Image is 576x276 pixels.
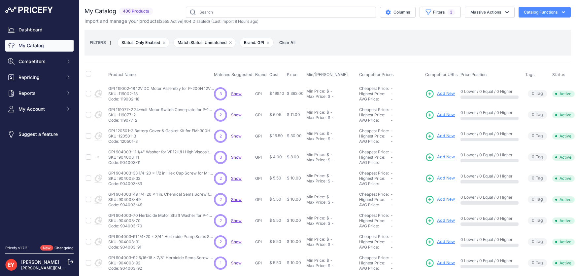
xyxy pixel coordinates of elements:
[359,234,389,239] a: Cheapest Price:
[287,112,300,117] span: $ 11.00
[231,91,242,96] a: Show
[359,86,389,91] a: Cheapest Price:
[552,175,575,182] span: Active
[329,131,332,136] div: -
[437,133,455,139] span: Add New
[359,213,389,218] a: Cheapest Price:
[231,218,242,223] a: Show
[287,154,299,159] span: $ 8.00
[5,56,74,67] button: Competitors
[255,197,267,202] p: GPI
[328,157,330,163] div: $
[85,7,116,16] h2: My Catalog
[255,112,267,118] p: GPI
[330,200,334,205] div: -
[106,41,115,45] small: |
[391,213,393,218] span: -
[359,223,391,229] div: AVG Price:
[425,174,455,183] a: Add New
[21,259,59,265] a: [PERSON_NAME]
[437,154,455,160] span: Add New
[108,176,214,181] p: SKU: 904003-33
[359,128,389,133] a: Cheapest Price:
[287,218,301,223] span: $ 10.00
[359,197,391,202] div: Highest Price:
[552,91,575,97] span: Active
[391,234,393,239] span: -
[287,197,301,202] span: $ 10.00
[108,112,214,118] p: SKU: 119077-2
[330,178,334,184] div: -
[552,260,575,266] span: Active
[329,110,332,115] div: -
[528,90,547,98] span: Tag
[359,139,391,144] div: AVG Price:
[330,94,334,99] div: -
[552,239,575,245] span: Active
[5,40,74,52] a: My Catalog
[306,131,325,136] div: Min Price:
[425,132,455,141] a: Add New
[391,255,393,260] span: -
[359,72,394,77] span: Competitor Prices
[460,237,519,242] p: 0 Lower / 0 Equal / 0 Higher
[425,89,455,99] a: Add New
[306,72,348,77] span: Min/[PERSON_NAME]
[528,238,547,246] span: Tag
[255,176,267,181] p: GPI
[220,112,222,118] span: 2
[359,239,391,245] div: Highest Price:
[5,245,27,251] div: Pricefy v1.7.2
[326,173,329,178] div: $
[519,7,571,18] button: Catalog Functions
[108,86,214,91] p: GPI 119002-18 12V DC Motor Assembly for P-200H 12V Plastic Utility Pump Replacement
[391,239,393,244] span: -
[391,118,393,123] span: -
[328,178,330,184] div: $
[391,223,393,228] span: -
[425,258,455,268] a: Add New
[108,255,214,260] p: GPI 904003-92 5/16-18 x 7/8" Herbicide Sems Screw for P-120H & P-200H Pump Replacement
[391,245,393,250] span: -
[359,118,391,123] div: AVG Price:
[326,237,329,242] div: $
[330,263,334,268] div: -
[220,154,222,160] span: 3
[117,38,170,48] span: Status: Only Enabled
[460,152,519,158] p: 0 Lower / 0 Equal / 0 Higher
[552,217,575,224] span: Active
[330,242,334,247] div: -
[391,112,393,117] span: -
[220,260,221,266] span: 1
[108,134,214,139] p: SKU: 120501-3
[525,72,535,77] span: Tags
[184,19,209,24] a: 404 Disabled
[532,175,534,181] span: 0
[391,155,393,160] span: -
[330,221,334,226] div: -
[276,39,299,46] span: Clear All
[391,260,393,265] span: -
[528,217,547,224] span: Tag
[306,136,326,141] div: Max Price:
[159,19,210,24] span: ( | )
[255,91,267,97] p: GPI
[437,217,455,224] span: Add New
[18,106,62,112] span: My Account
[231,134,242,138] a: Show
[269,72,280,77] button: Cost
[231,112,242,117] a: Show
[532,112,534,118] span: 0
[359,112,391,118] div: Highest Price:
[391,139,393,144] span: -
[391,171,393,176] span: -
[329,216,332,221] div: -
[359,176,391,181] div: Highest Price:
[359,155,391,160] div: Highest Price:
[220,239,222,245] span: 2
[328,200,330,205] div: $
[460,89,519,94] p: 0 Lower / 0 Equal / 0 Higher
[391,160,393,165] span: -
